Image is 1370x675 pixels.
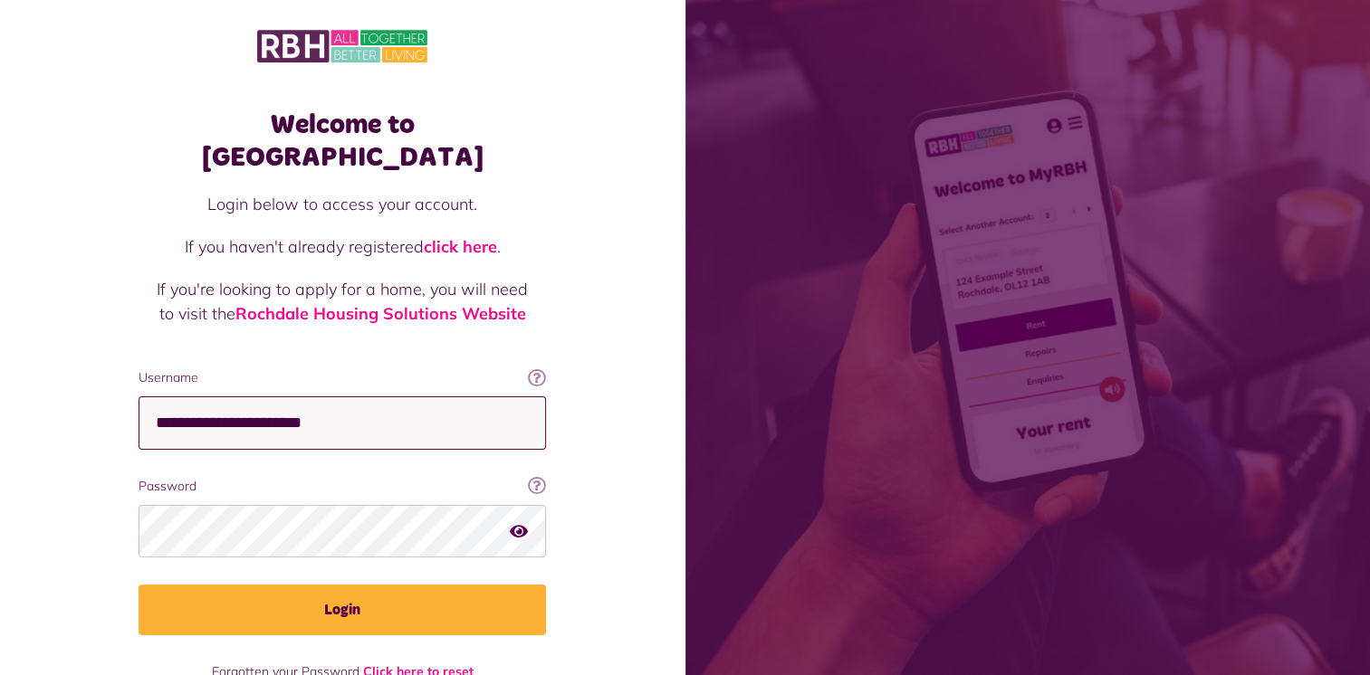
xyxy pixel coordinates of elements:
[139,109,546,174] h1: Welcome to [GEOGRAPHIC_DATA]
[257,27,427,65] img: MyRBH
[157,277,528,326] p: If you're looking to apply for a home, you will need to visit the
[139,368,546,387] label: Username
[139,477,546,496] label: Password
[424,236,497,257] a: click here
[157,234,528,259] p: If you haven't already registered .
[157,192,528,216] p: Login below to access your account.
[235,303,526,324] a: Rochdale Housing Solutions Website
[139,585,546,635] button: Login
